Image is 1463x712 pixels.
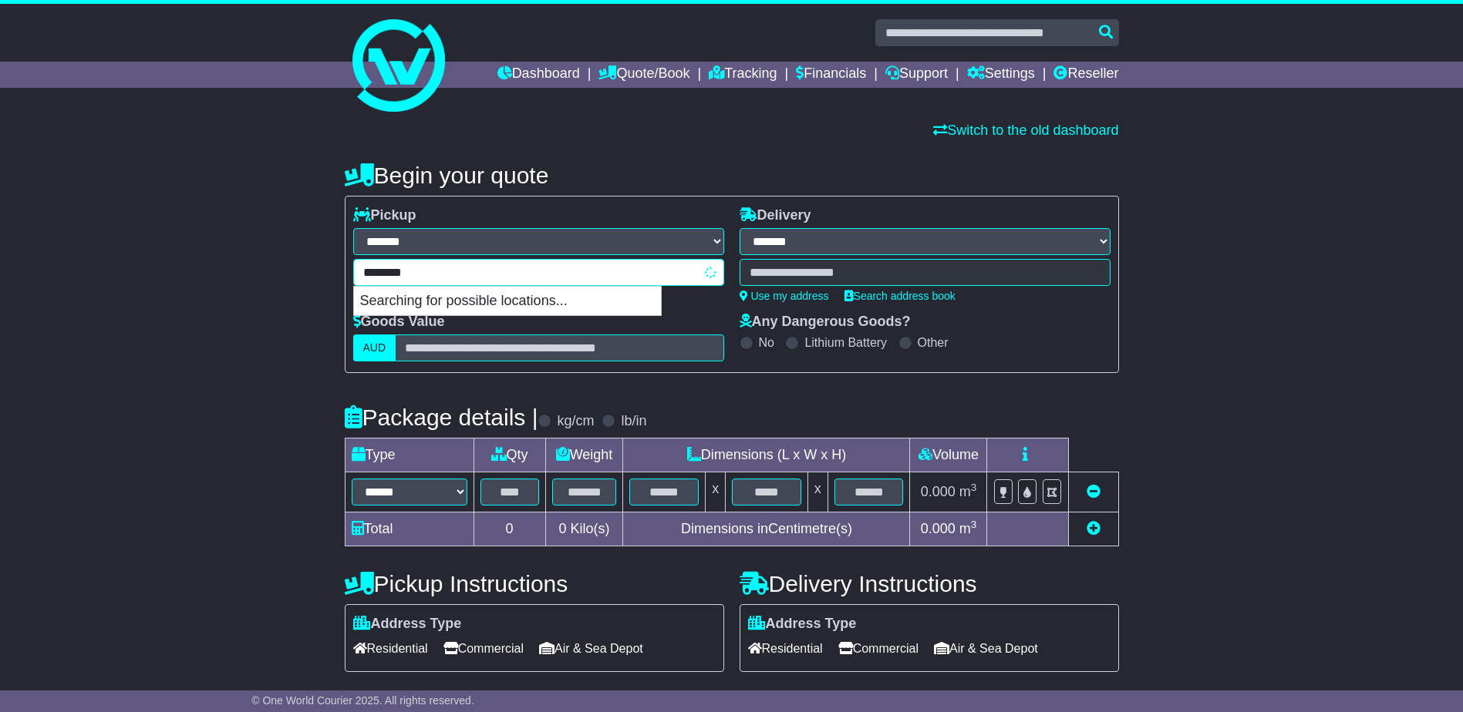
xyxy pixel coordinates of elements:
a: Settings [967,62,1035,88]
td: Kilo(s) [545,512,623,546]
a: Remove this item [1087,484,1101,499]
span: Commercial [838,636,919,660]
h4: Package details | [345,405,538,430]
span: 0.000 [921,484,956,499]
span: Air & Sea Depot [934,636,1038,660]
label: Goods Value [353,314,445,331]
a: Tracking [709,62,777,88]
a: Quote/Book [598,62,689,88]
span: 0 [558,521,566,536]
td: Dimensions in Centimetre(s) [623,512,910,546]
td: x [807,472,828,512]
h4: Pickup Instructions [345,571,724,596]
span: m [959,484,977,499]
label: Address Type [748,616,857,633]
a: Use my address [740,290,829,302]
td: Total [345,512,474,546]
a: Dashboard [497,62,580,88]
td: 0 [474,512,545,546]
typeahead: Please provide city [353,259,724,286]
h4: Delivery Instructions [740,571,1119,596]
td: Dimensions (L x W x H) [623,438,910,472]
h4: Begin your quote [345,163,1119,188]
label: Pickup [353,207,416,224]
label: AUD [353,334,396,361]
label: Address Type [353,616,462,633]
sup: 3 [971,519,977,530]
label: No [759,335,774,350]
label: Any Dangerous Goods? [740,314,911,331]
span: 0.000 [921,521,956,536]
label: Other [918,335,949,350]
td: Type [345,438,474,472]
label: Delivery [740,207,811,224]
sup: 3 [971,482,977,493]
a: Support [885,62,948,88]
span: © One World Courier 2025. All rights reserved. [251,694,474,707]
span: Residential [748,636,823,660]
label: kg/cm [557,413,594,430]
a: Search address book [844,290,956,302]
td: x [706,472,726,512]
td: Volume [910,438,987,472]
p: Searching for possible locations... [354,287,661,316]
a: Switch to the old dashboard [933,123,1118,138]
label: lb/in [621,413,646,430]
label: Lithium Battery [804,335,887,350]
td: Qty [474,438,545,472]
span: Commercial [443,636,524,660]
span: m [959,521,977,536]
a: Financials [796,62,866,88]
span: Air & Sea Depot [539,636,643,660]
span: Residential [353,636,428,660]
a: Add new item [1087,521,1101,536]
a: Reseller [1053,62,1118,88]
td: Weight [545,438,623,472]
